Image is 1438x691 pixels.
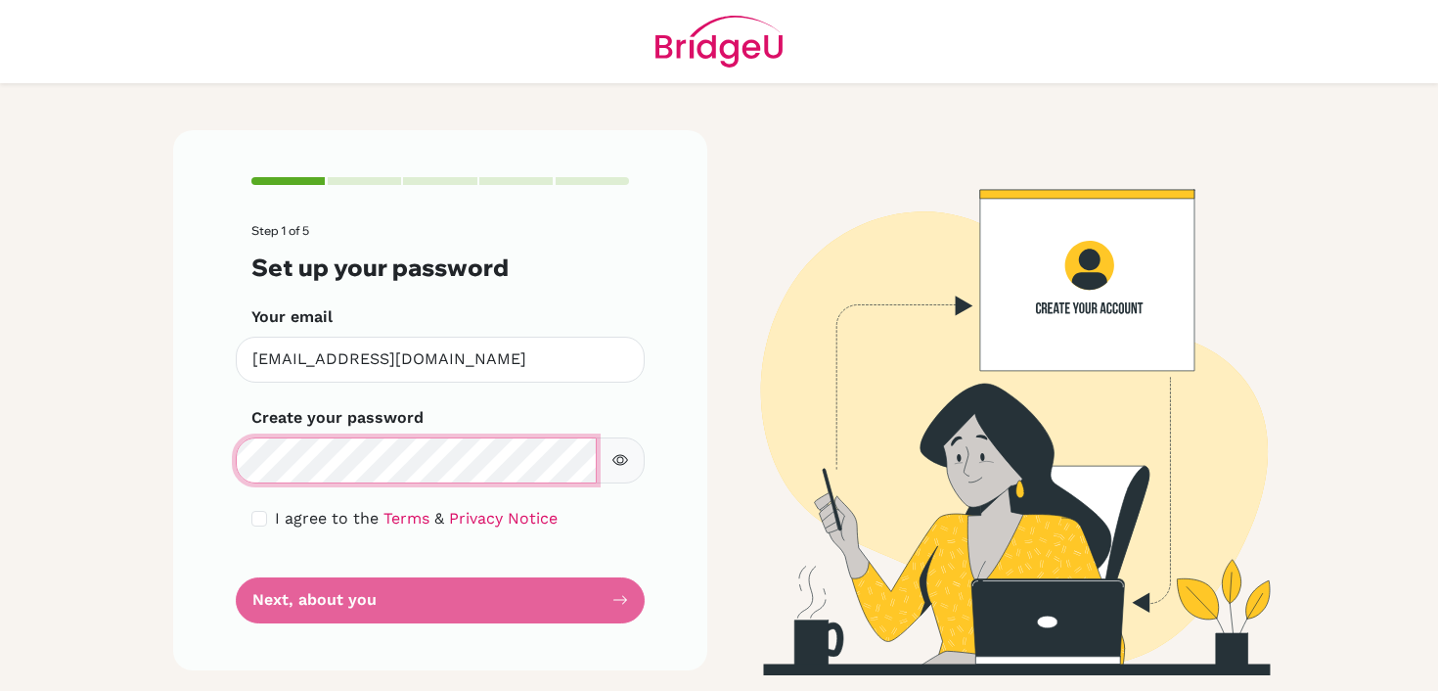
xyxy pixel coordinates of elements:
a: Terms [383,509,429,528]
h3: Set up your password [251,253,629,282]
span: & [434,509,444,528]
a: Privacy Notice [449,509,558,528]
span: I agree to the [275,509,379,528]
input: Insert your email* [236,337,645,383]
span: Step 1 of 5 [251,223,309,238]
label: Your email [251,305,333,329]
label: Create your password [251,406,424,430]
